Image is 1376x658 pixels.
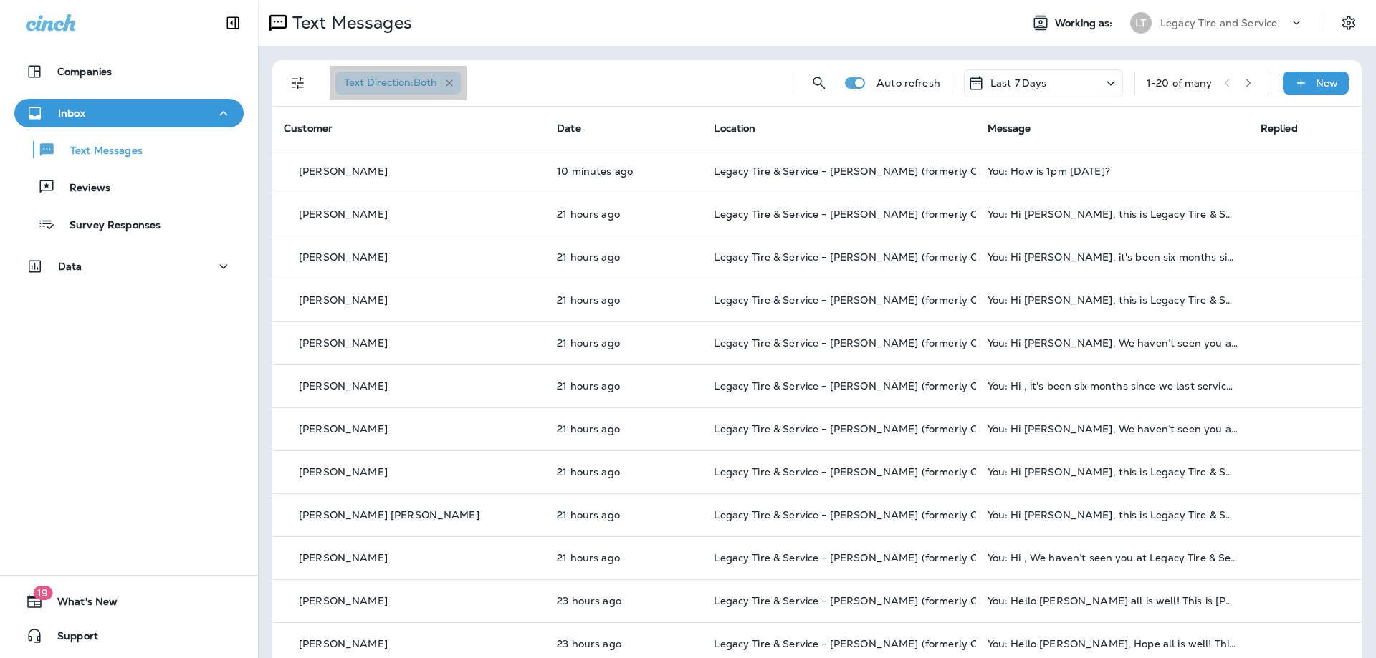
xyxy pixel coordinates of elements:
p: Oct 13, 2025 07:50 AM [557,165,691,177]
div: You: How is 1pm Friday the 17th? [988,165,1238,177]
p: [PERSON_NAME] [299,466,388,478]
div: You: Hi Carson, this is Legacy Tire & Service - Chelsea (formerly Chelsea Tire Pros). Our records... [988,466,1238,478]
p: Oct 12, 2025 10:19 AM [557,294,691,306]
span: Customer [284,122,333,135]
button: Survey Responses [14,209,244,239]
span: Legacy Tire & Service - [PERSON_NAME] (formerly Chelsea Tire Pros) [714,337,1059,349]
span: What's New [43,596,118,613]
div: You: Hi Katarzyna, this is Legacy Tire & Service - Chelsea (formerly Chelsea Tire Pros). Our reco... [988,208,1238,220]
span: Legacy Tire & Service - [PERSON_NAME] (formerly Chelsea Tire Pros) [714,508,1059,521]
button: Companies [14,57,244,86]
span: Text Direction : Both [344,76,437,89]
div: Text Direction:Both [335,72,461,95]
button: 19What's New [14,587,244,616]
button: Inbox [14,99,244,127]
p: Companies [57,66,112,77]
p: [PERSON_NAME] [299,208,388,220]
p: Text Messages [287,12,412,34]
p: [PERSON_NAME] [299,165,388,177]
p: Oct 12, 2025 10:19 AM [557,251,691,263]
div: You: Hi Wayne, We haven’t seen you at Legacy Tire & Service - Chelsea (formerly Chelsea Tire Pros... [988,337,1238,349]
p: Survey Responses [55,219,161,233]
p: [PERSON_NAME] [299,552,388,563]
div: You: Hi , it's been six months since we last serviced your 2001 Porsche 911 at Legacy Tire & Serv... [988,380,1238,392]
p: [PERSON_NAME] [299,638,388,649]
div: You: Hi William, this is Legacy Tire & Service - Chelsea (formerly Chelsea Tire Pros). Our record... [988,294,1238,306]
p: Oct 12, 2025 08:03 AM [557,595,691,606]
button: Text Messages [14,135,244,165]
p: Last 7 Days [990,77,1047,89]
p: [PERSON_NAME] [299,595,388,606]
div: You: Hi , We haven’t seen you at Legacy Tire & Service - Chelsea (formerly Chelsea Tire Pros) in ... [988,552,1238,563]
button: Collapse Sidebar [213,9,253,37]
span: Legacy Tire & Service - [PERSON_NAME] (formerly Chelsea Tire Pros) [714,379,1059,392]
span: Message [988,122,1031,135]
button: Reviews [14,172,244,202]
p: Oct 12, 2025 10:19 AM [557,466,691,478]
span: Working as: [1055,17,1116,29]
p: Oct 12, 2025 10:19 AM [557,337,691,349]
p: Data [58,261,82,272]
div: You: Hi James, it's been six months since we last serviced your 2010 Toyota Rav4 at Legacy Tire &... [988,251,1238,263]
button: Support [14,621,244,650]
p: [PERSON_NAME] [299,337,388,349]
button: Search Messages [805,69,833,97]
p: New [1316,77,1338,89]
p: [PERSON_NAME] [299,380,388,392]
button: Filters [284,69,312,97]
p: [PERSON_NAME] [299,251,388,263]
span: Legacy Tire & Service - [PERSON_NAME] (formerly Chelsea Tire Pros) [714,637,1059,650]
p: Reviews [55,182,110,195]
button: Data [14,252,244,281]
span: Date [557,122,581,135]
p: Oct 12, 2025 10:19 AM [557,552,691,563]
span: Legacy Tire & Service - [PERSON_NAME] (formerly Chelsea Tire Pros) [714,208,1059,221]
span: Replied [1261,122,1298,135]
p: Auto refresh [876,77,940,89]
p: Oct 12, 2025 10:19 AM [557,423,691,435]
div: You: Hi Ray, We haven’t seen you at Legacy Tire & Service - Chelsea (formerly Chelsea Tire Pros) ... [988,423,1238,435]
p: [PERSON_NAME] [299,294,388,306]
p: [PERSON_NAME] [PERSON_NAME] [299,509,479,521]
div: 1 - 20 of many [1147,77,1213,89]
span: Legacy Tire & Service - [PERSON_NAME] (formerly Chelsea Tire Pros) [714,465,1059,478]
p: Oct 12, 2025 10:19 AM [557,380,691,392]
span: Legacy Tire & Service - [PERSON_NAME] (formerly Chelsea Tire Pros) [714,594,1059,607]
p: Text Messages [56,145,143,158]
p: [PERSON_NAME] [299,423,388,435]
span: Legacy Tire & Service - [PERSON_NAME] (formerly Chelsea Tire Pros) [714,422,1059,435]
span: Support [43,630,98,647]
div: You: Hello PJ, Hope all is well! This is Zach from Legacy Tire & Service - Chelsea (formerly Chel... [988,638,1238,649]
div: You: Hello Porter, Hope all is well! This is Zach from Legacy Tire & Service - Chelsea (formerly ... [988,595,1238,606]
span: Legacy Tire & Service - [PERSON_NAME] (formerly Chelsea Tire Pros) [714,551,1059,564]
span: Legacy Tire & Service - [PERSON_NAME] (formerly Chelsea Tire Pros) [714,251,1059,263]
span: Location [714,122,755,135]
p: Oct 12, 2025 08:03 AM [557,638,691,649]
p: Oct 12, 2025 10:19 AM [557,208,691,220]
p: Legacy Tire and Service [1160,17,1277,29]
span: Legacy Tire & Service - [PERSON_NAME] (formerly Chelsea Tire Pros) [714,294,1059,306]
div: You: Hi Archer, this is Legacy Tire & Service - Chelsea (formerly Chelsea Tire Pros). Our records... [988,509,1238,521]
button: Settings [1336,10,1362,36]
p: Oct 12, 2025 10:19 AM [557,509,691,521]
div: LT [1130,12,1152,34]
p: Inbox [58,107,85,119]
span: 19 [33,586,52,600]
span: Legacy Tire & Service - [PERSON_NAME] (formerly Chelsea Tire Pros) [714,165,1059,178]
